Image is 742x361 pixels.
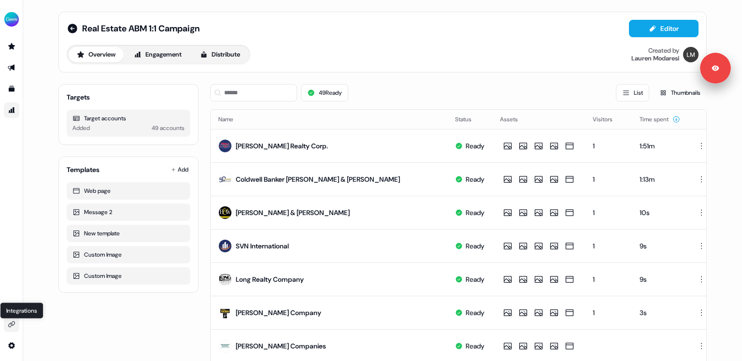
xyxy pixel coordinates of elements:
button: Overview [69,47,124,62]
div: [PERSON_NAME] & [PERSON_NAME] [236,208,350,217]
div: Added [72,123,90,133]
button: Visitors [593,111,624,128]
div: 1:13m [640,174,680,184]
div: [PERSON_NAME] Companies [236,341,326,351]
div: Custom Image [72,271,185,281]
button: Engagement [126,47,190,62]
div: Web page [72,186,185,196]
a: Go to integrations [4,338,19,353]
div: Ready [466,341,485,351]
div: Message 2 [72,207,185,217]
div: 1 [593,308,624,318]
a: Go to outbound experience [4,60,19,75]
div: Targets [67,92,90,102]
div: [PERSON_NAME] Realty Corp. [236,141,328,151]
button: Name [218,111,245,128]
div: 1 [593,141,624,151]
a: Go to templates [4,81,19,97]
div: Custom Image [72,250,185,260]
div: 9s [640,274,680,284]
div: 1:51m [640,141,680,151]
button: Add [169,163,190,176]
a: Editor [629,25,699,35]
div: 1 [593,174,624,184]
a: Go to integrations [4,317,19,332]
div: 49 accounts [152,123,185,133]
div: Ready [466,208,485,217]
a: Go to prospects [4,39,19,54]
div: Created by [648,47,679,55]
div: 9s [640,241,680,251]
span: Real Estate ABM 1:1 Campaign [82,23,200,34]
button: Time spent [640,111,680,128]
div: 3s [640,308,680,318]
div: Ready [466,308,485,318]
div: Long Realty Company [236,274,304,284]
button: 49Ready [301,84,348,101]
div: 1 [593,208,624,217]
div: Ready [466,174,485,184]
button: Editor [629,20,699,37]
a: Go to attribution [4,102,19,118]
div: Ready [466,141,485,151]
button: List [616,84,649,101]
div: SVN International [236,241,289,251]
div: Coldwell Banker [PERSON_NAME] & [PERSON_NAME] [236,174,400,184]
div: Ready [466,241,485,251]
img: Lauren [683,47,699,62]
div: Ready [466,274,485,284]
div: Templates [67,165,100,174]
div: New template [72,229,185,238]
div: 10s [640,208,680,217]
button: Distribute [192,47,248,62]
div: Target accounts [72,114,185,123]
div: 1 [593,274,624,284]
button: Status [455,111,483,128]
button: Thumbnails [653,84,707,101]
th: Assets [492,110,585,129]
div: Lauren Modaresi [631,55,679,62]
div: 1 [593,241,624,251]
div: [PERSON_NAME] Company [236,308,321,318]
